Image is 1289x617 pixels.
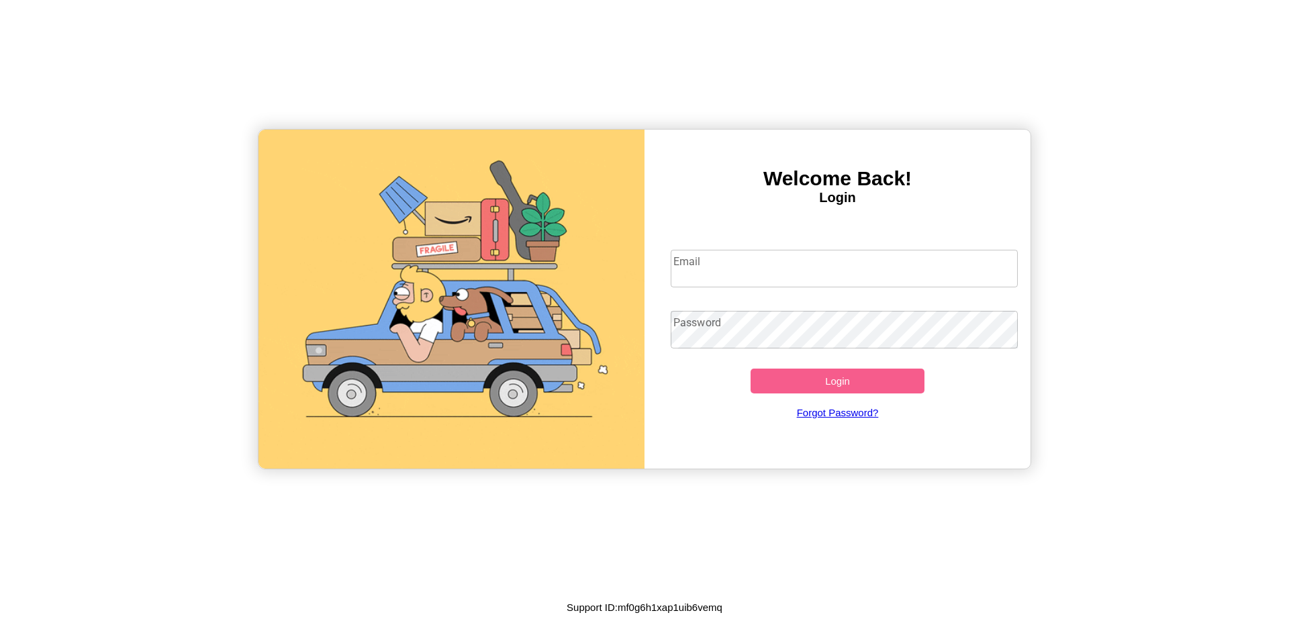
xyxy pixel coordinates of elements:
[567,598,722,616] p: Support ID: mf0g6h1xap1uib6vemq
[751,369,924,393] button: Login
[644,190,1031,205] h4: Login
[644,167,1031,190] h3: Welcome Back!
[664,393,1012,432] a: Forgot Password?
[258,130,644,469] img: gif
